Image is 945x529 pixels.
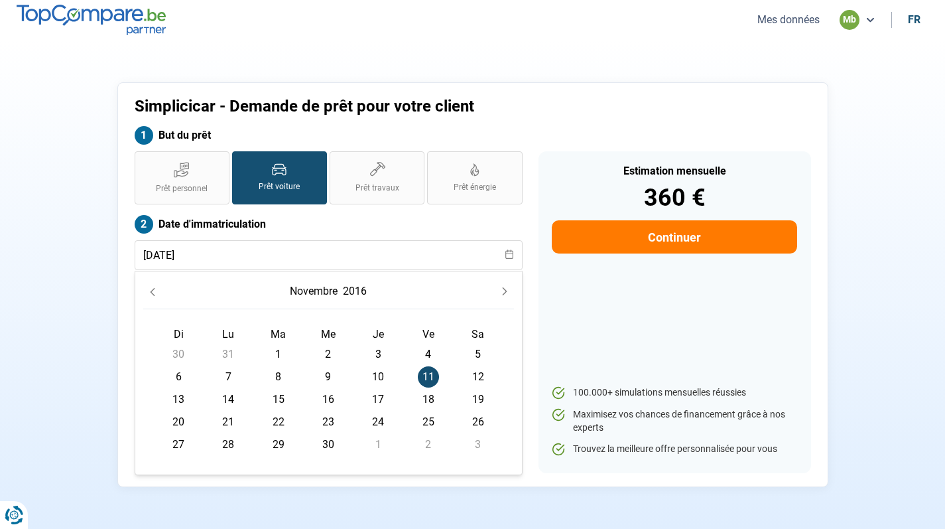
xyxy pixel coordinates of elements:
span: 25 [418,412,439,433]
td: 16 [303,388,353,411]
span: 23 [318,412,339,433]
td: 4 [403,343,453,366]
span: 3 [367,344,389,365]
td: 2 [303,343,353,366]
label: Date d'immatriculation [135,215,523,234]
li: 100.000+ simulations mensuelles réussies [552,386,796,400]
td: 2 [403,433,453,456]
span: 21 [218,412,239,433]
span: 2 [418,434,439,455]
td: 28 [204,433,253,456]
span: 17 [367,389,389,410]
td: 1 [353,433,403,456]
span: 4 [418,344,439,365]
button: Choose Month [287,279,340,303]
td: 8 [253,366,303,388]
span: 15 [268,389,289,410]
td: 17 [353,388,403,411]
td: 18 [403,388,453,411]
li: Trouvez la meilleure offre personnalisée pour vous [552,443,796,456]
span: 29 [268,434,289,455]
span: Prêt travaux [355,183,399,194]
button: Mes données [753,13,824,27]
div: fr [908,13,920,26]
span: 12 [468,366,489,388]
span: 16 [318,389,339,410]
td: 13 [154,388,204,411]
span: 5 [468,344,489,365]
td: 11 [403,366,453,388]
span: 28 [218,434,239,455]
span: 30 [168,344,189,365]
td: 22 [253,411,303,433]
div: Choose Date [135,271,523,475]
td: 6 [154,366,204,388]
span: 30 [318,434,339,455]
td: 15 [253,388,303,411]
td: 12 [453,366,503,388]
span: 8 [268,366,289,388]
td: 30 [303,433,353,456]
td: 27 [154,433,204,456]
td: 10 [353,366,403,388]
input: jj/mm/aaaa [135,240,523,270]
label: But du prêt [135,126,523,145]
span: 31 [218,344,239,365]
span: Me [321,328,336,340]
td: 7 [204,366,253,388]
td: 3 [453,433,503,456]
span: Ma [271,328,286,340]
div: 360 € [552,186,796,210]
span: Ve [422,328,434,340]
span: 7 [218,366,239,388]
button: Choose Year [340,279,369,303]
span: Prêt voiture [259,181,300,192]
span: 1 [367,434,389,455]
button: Continuer [552,220,796,254]
span: Prêt personnel [156,183,208,194]
td: 9 [303,366,353,388]
span: Sa [472,328,484,340]
span: 11 [418,366,439,388]
span: 2 [318,344,339,365]
span: 14 [218,389,239,410]
span: 10 [367,366,389,388]
td: 19 [453,388,503,411]
td: 20 [154,411,204,433]
td: 21 [204,411,253,433]
span: 13 [168,389,189,410]
div: Estimation mensuelle [552,166,796,177]
span: 1 [268,344,289,365]
span: 24 [367,412,389,433]
li: Maximisez vos chances de financement grâce à nos experts [552,408,796,434]
span: 20 [168,412,189,433]
span: 18 [418,389,439,410]
span: Di [174,328,184,340]
h1: Simplicicar - Demande de prêt pour votre client [135,97,638,116]
span: Lu [222,328,234,340]
span: Prêt énergie [454,182,496,193]
button: Previous Month [143,282,162,301]
td: 1 [253,343,303,366]
td: 29 [253,433,303,456]
td: 14 [204,388,253,411]
td: 26 [453,411,503,433]
button: Next Month [495,282,514,301]
td: 5 [453,343,503,366]
img: TopCompare.be [17,5,166,35]
td: 23 [303,411,353,433]
span: 6 [168,366,189,388]
td: 3 [353,343,403,366]
span: 22 [268,412,289,433]
span: Je [373,328,384,340]
td: 24 [353,411,403,433]
td: 30 [154,343,204,366]
span: 26 [468,412,489,433]
span: 9 [318,366,339,388]
span: 3 [468,434,489,455]
div: mb [840,10,859,30]
span: 19 [468,389,489,410]
span: 27 [168,434,189,455]
td: 25 [403,411,453,433]
td: 31 [204,343,253,366]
